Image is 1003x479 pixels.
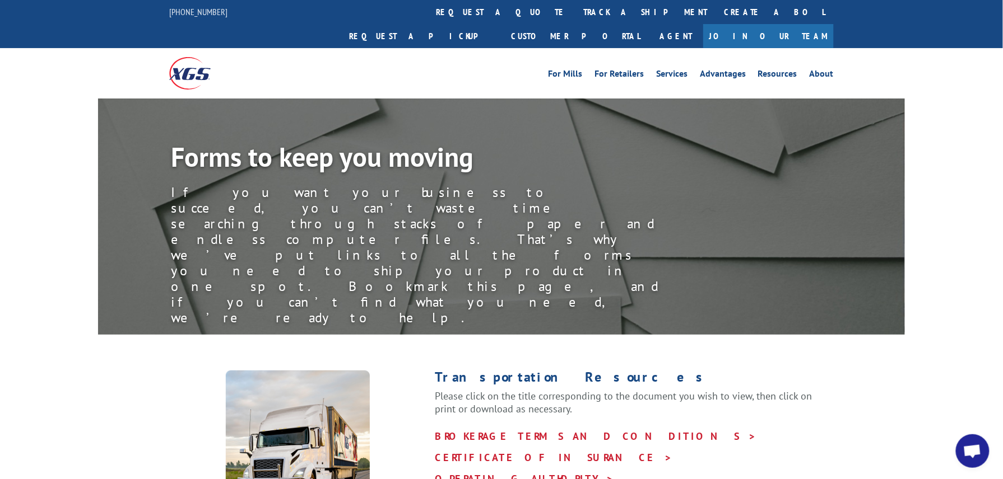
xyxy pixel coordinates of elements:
[169,6,227,17] a: [PHONE_NUMBER]
[503,24,648,48] a: Customer Portal
[435,370,834,389] h1: Transportation Resources
[656,69,688,82] a: Services
[648,24,703,48] a: Agent
[435,451,672,464] a: CERTIFICATE OF INSURANCE >
[703,24,834,48] a: Join Our Team
[435,389,834,426] p: Please click on the title corresponding to the document you wish to view, then click on print or ...
[758,69,797,82] a: Resources
[700,69,746,82] a: Advantages
[548,69,582,82] a: For Mills
[956,434,990,468] div: Open chat
[595,69,644,82] a: For Retailers
[810,69,834,82] a: About
[341,24,503,48] a: Request a pickup
[171,143,675,176] h1: Forms to keep you moving
[171,185,675,326] div: If you want your business to succeed, you can’t waste time searching through stacks of paper and ...
[435,430,756,443] a: BROKERAGE TERMS AND CONDITIONS >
